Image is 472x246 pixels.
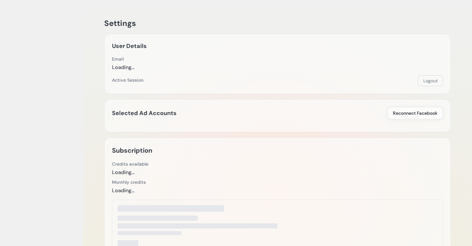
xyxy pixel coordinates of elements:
[104,18,451,29] h1: Settings
[387,107,443,119] button: Reconnect Facebook
[112,41,147,51] h2: User Details
[112,169,148,176] div: Loading...
[112,109,177,118] h2: Selected Ad Accounts
[112,145,152,156] h2: Subscription
[393,110,438,116] span: Reconnect Facebook
[112,56,134,62] div: Email
[112,187,146,194] div: Loading...
[112,179,146,185] div: Monthly credits
[418,75,443,86] button: Logout
[112,77,143,83] div: Active Session
[112,64,134,71] div: Loading...
[112,161,148,167] div: Credits available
